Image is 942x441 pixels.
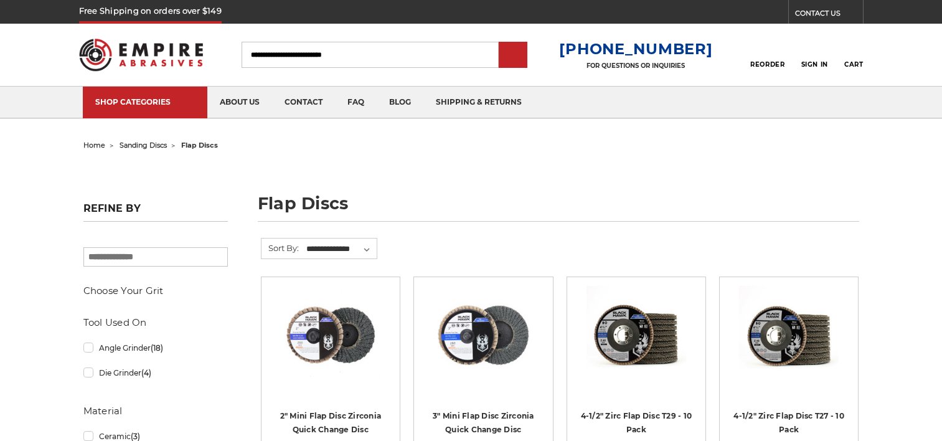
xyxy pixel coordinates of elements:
[261,239,299,257] label: Sort By:
[83,202,228,222] h5: Refine by
[151,343,163,353] span: (18)
[281,286,380,386] img: Black Hawk Abrasives 2-inch Zirconia Flap Disc with 60 Grit Zirconia for Smooth Finishing
[207,87,272,118] a: about us
[559,40,712,58] a: [PHONE_NUMBER]
[83,362,228,384] a: Die Grinder
[258,195,859,222] h1: flap discs
[586,286,686,386] img: 4.5" Black Hawk Zirconia Flap Disc 10 Pack
[377,87,423,118] a: blog
[95,97,195,107] div: SHOP CATEGORIES
[335,87,377,118] a: faq
[83,404,228,419] h5: Material
[750,60,784,69] span: Reorder
[304,240,377,258] select: Sort By:
[501,43,525,68] input: Submit
[83,141,105,149] a: home
[739,286,839,386] img: Black Hawk 4-1/2" x 7/8" Flap Disc Type 27 - 10 Pack
[733,411,844,435] a: 4-1/2" Zirc Flap Disc T27 - 10 Pack
[844,60,863,69] span: Cart
[795,6,863,24] a: CONTACT US
[433,411,534,435] a: 3" Mini Flap Disc Zirconia Quick Change Disc
[120,141,167,149] a: sanding discs
[79,31,204,79] img: Empire Abrasives
[423,87,534,118] a: shipping & returns
[270,286,391,407] a: Black Hawk Abrasives 2-inch Zirconia Flap Disc with 60 Grit Zirconia for Smooth Finishing
[433,286,533,386] img: BHA 3" Quick Change 60 Grit Flap Disc for Fine Grinding and Finishing
[801,60,828,69] span: Sign In
[581,411,692,435] a: 4-1/2" Zirc Flap Disc T29 - 10 Pack
[728,286,849,407] a: Black Hawk 4-1/2" x 7/8" Flap Disc Type 27 - 10 Pack
[83,337,228,359] a: Angle Grinder
[423,286,544,407] a: BHA 3" Quick Change 60 Grit Flap Disc for Fine Grinding and Finishing
[83,283,228,298] h5: Choose Your Grit
[141,368,151,377] span: (4)
[280,411,382,435] a: 2" Mini Flap Disc Zirconia Quick Change Disc
[131,432,140,441] span: (3)
[83,315,228,330] h5: Tool Used On
[559,62,712,70] p: FOR QUESTIONS OR INQUIRIES
[750,41,784,68] a: Reorder
[576,286,697,407] a: 4.5" Black Hawk Zirconia Flap Disc 10 Pack
[181,141,218,149] span: flap discs
[272,87,335,118] a: contact
[844,41,863,69] a: Cart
